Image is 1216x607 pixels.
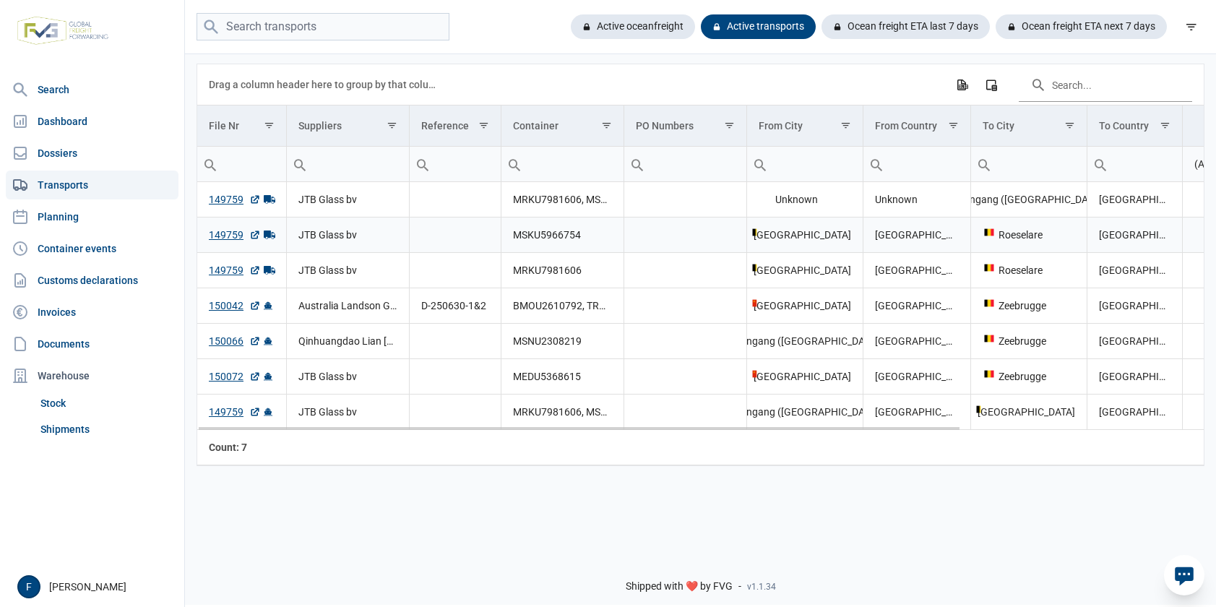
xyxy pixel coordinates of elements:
div: To City [983,120,1014,132]
a: Shipments [35,416,178,442]
td: [GEOGRAPHIC_DATA] [1087,218,1182,253]
input: Filter cell [863,147,970,181]
td: Filter cell [1087,147,1182,182]
td: [GEOGRAPHIC_DATA] [1087,395,1182,430]
span: Show filter options for column 'Reference' [478,120,489,131]
td: Qinhuangdao Lian [PERSON_NAME] Trading Co., Ltd. [287,324,410,359]
a: Transports [6,171,178,199]
div: Zeebrugge [983,334,1075,348]
div: Data grid toolbar [209,64,1192,105]
div: Export all data to Excel [949,72,975,98]
div: Column Chooser [978,72,1004,98]
td: JTB Glass bv [287,182,410,218]
td: Column From Country [863,106,971,147]
div: Search box [624,147,650,181]
td: Filter cell [501,147,624,182]
a: Stock [35,390,178,416]
td: D-250630-1&2 [410,288,501,324]
div: Data grid with 7 rows and 13 columns [197,64,1204,465]
td: MRKU7981606, MSKU5966754 [501,182,624,218]
span: Show filter options for column 'To City' [1064,120,1075,131]
input: Filter cell [410,147,501,181]
div: [PERSON_NAME] [17,575,176,598]
a: 150072 [209,369,261,384]
div: Zeebrugge [983,298,1075,313]
td: [GEOGRAPHIC_DATA] [863,288,971,324]
td: BMOU2610792, TRHU2141136 [501,288,624,324]
td: [GEOGRAPHIC_DATA] [1087,253,1182,288]
div: Search box [410,147,436,181]
div: Ocean freight ETA last 7 days [822,14,990,39]
td: Column To Country [1087,106,1182,147]
div: Search box [747,147,773,181]
div: Xingang ([GEOGRAPHIC_DATA]) [759,405,851,419]
a: Dossiers [6,139,178,168]
td: Filter cell [624,147,747,182]
a: Dashboard [6,107,178,136]
input: Filter cell [287,147,409,181]
div: Unknown [759,192,851,207]
div: Active transports [701,14,816,39]
div: From Country [875,120,937,132]
td: JTB Glass bv [287,359,410,395]
td: Column File Nr [197,106,287,147]
button: F [17,575,40,598]
div: Reference [421,120,469,132]
span: Show filter options for column 'File Nr' [264,120,275,131]
a: 149759 [209,263,261,277]
td: JTB Glass bv [287,395,410,430]
td: [GEOGRAPHIC_DATA] [863,253,971,288]
input: Search in the data grid [1019,67,1192,102]
td: Filter cell [747,147,863,182]
td: [GEOGRAPHIC_DATA] [863,218,971,253]
div: [GEOGRAPHIC_DATA] [759,228,851,242]
a: Customs declarations [6,266,178,295]
td: JTB Glass bv [287,218,410,253]
input: Filter cell [1087,147,1182,181]
td: [GEOGRAPHIC_DATA] [863,359,971,395]
a: 149759 [209,228,261,242]
td: Column Reference [410,106,501,147]
span: Show filter options for column 'To Country' [1160,120,1170,131]
td: Filter cell [970,147,1087,182]
td: [GEOGRAPHIC_DATA] [1087,324,1182,359]
div: Ocean freight ETA next 7 days [996,14,1167,39]
td: Column From City [747,106,863,147]
div: Xingang ([GEOGRAPHIC_DATA]) [759,334,851,348]
div: Xingang ([GEOGRAPHIC_DATA]) [983,192,1075,207]
img: FVG - Global freight forwarding [12,11,114,51]
span: - [738,580,741,593]
div: Suppliers [298,120,342,132]
td: MRKU7981606 [501,253,624,288]
input: Filter cell [197,147,286,181]
td: Unknown [863,182,971,218]
td: [GEOGRAPHIC_DATA] [1087,359,1182,395]
span: Show filter options for column 'From City' [840,120,851,131]
div: Roeselare [983,228,1075,242]
span: Show filter options for column 'Suppliers' [387,120,397,131]
div: Drag a column header here to group by that column [209,73,441,96]
div: From City [759,120,803,132]
span: Show filter options for column 'From Country' [948,120,959,131]
td: Column To City [970,106,1087,147]
a: Invoices [6,298,178,327]
div: Active oceanfreight [571,14,695,39]
td: Filter cell [287,147,410,182]
td: JTB Glass bv [287,253,410,288]
td: Filter cell [410,147,501,182]
input: Search transports [197,13,449,41]
div: Zeebrugge [983,369,1075,384]
td: [GEOGRAPHIC_DATA] [1087,288,1182,324]
input: Filter cell [501,147,624,181]
div: Search box [501,147,527,181]
a: 149759 [209,405,261,419]
span: v1.1.34 [747,581,776,593]
a: Planning [6,202,178,231]
div: [GEOGRAPHIC_DATA] [759,369,851,384]
div: Warehouse [6,361,178,390]
div: Search box [971,147,997,181]
div: [GEOGRAPHIC_DATA] [759,263,851,277]
a: 150066 [209,334,261,348]
td: MEDU5368615 [501,359,624,395]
